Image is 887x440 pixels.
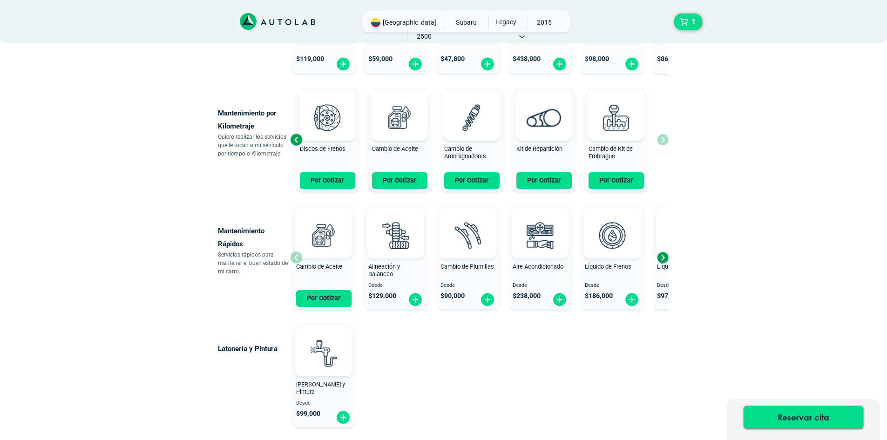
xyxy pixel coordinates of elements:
span: $ 97,300 [657,292,681,300]
button: Aire Acondicionado Desde $238,000 [509,206,572,309]
img: AD0BCuuxAAAAAElFTkSuQmCC [530,92,558,120]
span: Cambio de Kit de Embrague [589,145,633,160]
img: AD0BCuuxAAAAAElFTkSuQmCC [526,210,554,238]
span: $ 438,000 [513,55,541,63]
div: Previous slide [289,133,303,147]
p: Quiero realizar los servicios que le tocan a mi vehículo por tiempo o Kilometraje [218,133,290,158]
img: Flag of COLOMBIA [371,18,380,27]
div: Next slide [656,250,670,264]
span: $ 59,000 [368,55,393,63]
span: LEGACY [489,15,522,28]
span: $ 186,000 [585,292,613,300]
span: Cambio de Amortiguadores [444,145,486,160]
button: Por Cotizar [372,172,427,189]
span: $ 119,000 [296,55,324,63]
span: Desde [585,283,640,289]
span: Alineación y Balanceo [368,263,400,278]
span: $ 86,900 [657,55,681,63]
img: AD0BCuuxAAAAAElFTkSuQmCC [386,92,413,120]
button: Líquido de Frenos Desde $186,000 [581,206,644,309]
img: AD0BCuuxAAAAAElFTkSuQmCC [458,92,486,120]
span: Cambio de Aceite [372,145,418,152]
img: liquido_refrigerante-v3.svg [664,215,705,256]
button: [PERSON_NAME] y Pintura Desde $99,000 [292,324,355,427]
img: AD0BCuuxAAAAAElFTkSuQmCC [310,328,338,356]
button: Por Cotizar [444,172,500,189]
img: AD0BCuuxAAAAAElFTkSuQmCC [454,210,482,238]
button: Alineación y Balanceo Desde $129,000 [365,206,427,309]
img: fi_plus-circle2.svg [336,410,351,425]
img: fi_plus-circle2.svg [408,57,423,71]
span: 2015 [528,15,561,29]
img: cambio_de_aceite-v3.svg [303,215,344,256]
button: Cambio de Plumillas Desde $90,000 [437,206,500,309]
span: Desde [513,283,568,289]
img: cambio_de_aceite-v3.svg [379,97,420,138]
span: $ 90,000 [440,292,465,300]
button: Kit de Repartición Por Cotizar [513,88,576,191]
span: Desde [296,400,352,406]
img: AD0BCuuxAAAAAElFTkSuQmCC [598,210,626,238]
span: Líquido de Frenos [585,263,631,270]
img: liquido_frenos-v3.svg [592,215,633,256]
img: fi_plus-circle2.svg [336,57,351,71]
button: Cambio de Aceite Por Cotizar [292,206,355,309]
span: $ 238,000 [513,292,541,300]
span: Desde [440,283,496,289]
span: Cambio de Aceite [296,263,342,270]
button: Cambio de Kit de Embrague Por Cotizar [585,88,648,191]
span: Aire Acondicionado [513,263,563,270]
img: correa_de_reparticion-v3.svg [527,108,562,127]
span: SUBARU [450,15,483,29]
span: Líquido Refrigerante [657,263,710,270]
button: Reservar cita [744,406,863,428]
span: Kit de Repartición [516,145,562,152]
img: aire_acondicionado-v3.svg [520,215,561,256]
span: Desde [657,283,712,289]
img: alineacion_y_balanceo-v3.svg [375,215,416,256]
span: Cambio de Plumillas [440,263,494,270]
img: fi_plus-circle2.svg [624,292,639,307]
img: fi_plus-circle2.svg [624,57,639,71]
button: Por Cotizar [516,172,572,189]
p: Servicios rápidos para mantener el buen estado de mi carro. [218,250,290,276]
img: frenos2-v3.svg [307,97,348,138]
img: AD0BCuuxAAAAAElFTkSuQmCC [313,92,341,120]
span: Desde [368,283,424,289]
img: fi_plus-circle2.svg [552,292,567,307]
p: Mantenimiento por Kilometraje [218,107,290,133]
img: fi_plus-circle2.svg [480,292,495,307]
img: plumillas-v3.svg [447,215,488,256]
span: $ 47,800 [440,55,465,63]
img: AD0BCuuxAAAAAElFTkSuQmCC [382,210,410,238]
img: AD0BCuuxAAAAAElFTkSuQmCC [310,210,338,238]
img: fi_plus-circle2.svg [552,57,567,71]
button: Por Cotizar [589,172,644,189]
img: fi_plus-circle2.svg [408,292,423,307]
span: $ 98,000 [585,55,609,63]
span: 1 [689,14,698,30]
button: Por Cotizar [296,290,352,307]
span: Discos de Frenos [300,145,345,152]
button: Líquido Refrigerante Desde $97,300 [653,206,716,309]
img: fi_plus-circle2.svg [480,57,495,71]
span: $ 99,000 [296,410,320,418]
span: [PERSON_NAME] y Pintura [296,381,345,396]
img: AD0BCuuxAAAAAElFTkSuQmCC [602,92,630,120]
img: amortiguadores-v3.svg [451,97,492,138]
button: Cambio de Amortiguadores Por Cotizar [440,88,503,191]
button: Discos de Frenos Por Cotizar [296,88,359,191]
button: Cambio de Aceite Por Cotizar [368,88,431,191]
p: Latonería y Pintura [218,342,290,355]
img: latoneria_y_pintura-v3.svg [303,332,344,373]
p: Mantenimiento Rápidos [218,224,290,250]
img: kit_de_embrague-v3.svg [596,97,636,138]
button: 1 [674,14,702,30]
span: 2500 [408,29,441,43]
button: Por Cotizar [300,172,355,189]
span: $ 129,000 [368,292,396,300]
span: [GEOGRAPHIC_DATA] [383,18,436,27]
